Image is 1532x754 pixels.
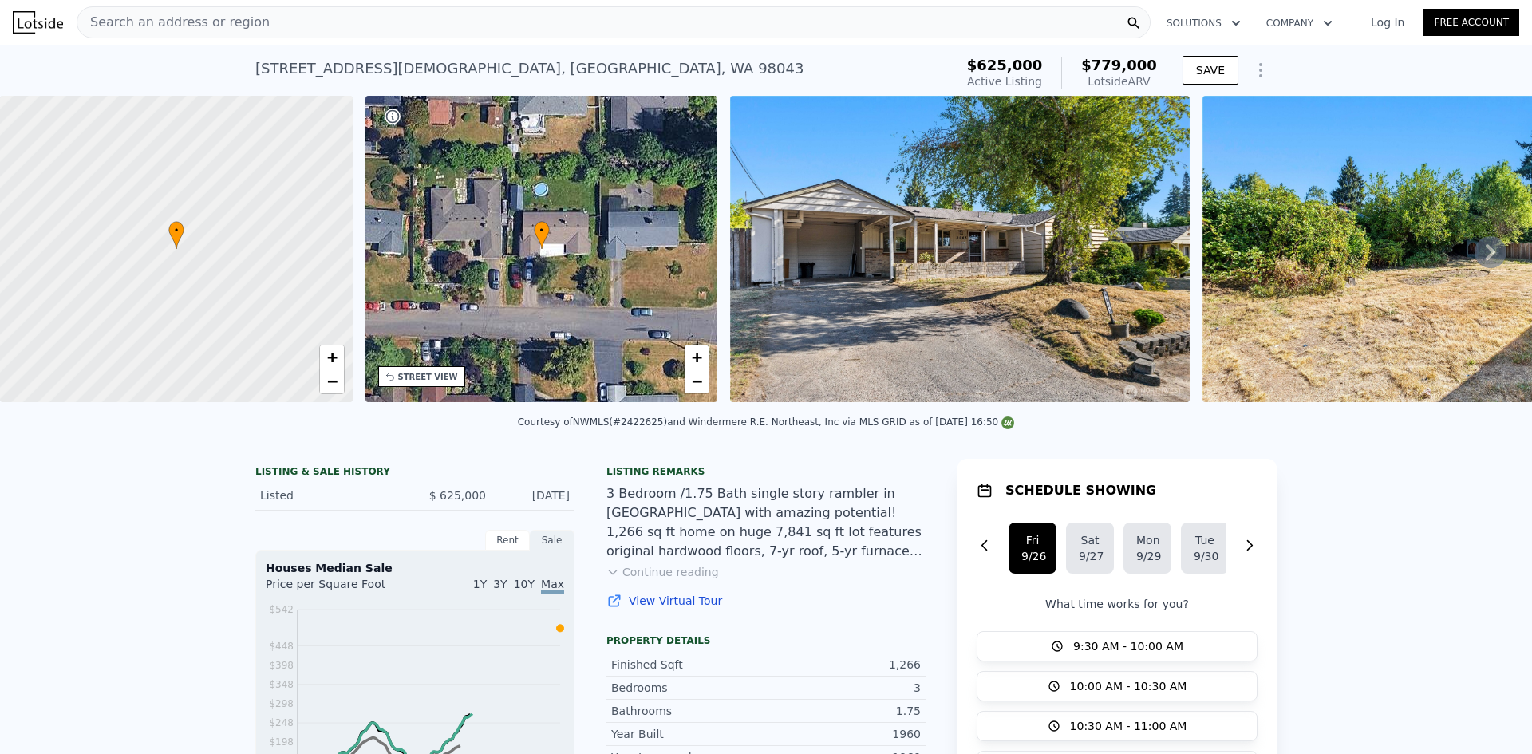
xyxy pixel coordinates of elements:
button: Company [1254,9,1345,38]
span: • [534,223,550,238]
p: What time works for you? [977,596,1258,612]
tspan: $542 [269,604,294,615]
button: Tue9/30 [1181,523,1229,574]
button: Sat9/27 [1066,523,1114,574]
button: Mon9/29 [1123,523,1171,574]
div: 3 [766,680,921,696]
a: Log In [1352,14,1423,30]
img: NWMLS Logo [1001,416,1014,429]
button: Show Options [1245,54,1277,86]
div: Property details [606,634,926,647]
div: [STREET_ADDRESS][DEMOGRAPHIC_DATA] , [GEOGRAPHIC_DATA] , WA 98043 [255,57,804,80]
button: Continue reading [606,564,719,580]
span: • [168,223,184,238]
div: 1,266 [766,657,921,673]
span: + [692,347,702,367]
a: Zoom out [685,369,709,393]
div: Bathrooms [611,703,766,719]
div: 9/29 [1136,548,1159,564]
tspan: $398 [269,660,294,671]
span: − [326,371,337,391]
button: 10:30 AM - 11:00 AM [977,711,1258,741]
span: Search an address or region [77,13,270,32]
span: − [692,371,702,391]
div: STREET VIEW [398,371,458,383]
div: Listed [260,488,402,503]
a: Zoom in [685,345,709,369]
span: Max [541,578,564,594]
div: Mon [1136,532,1159,548]
div: 3 Bedroom /1.75 Bath single story rambler in [GEOGRAPHIC_DATA] with amazing potential! 1,266 sq f... [606,484,926,561]
div: Fri [1021,532,1044,548]
span: 9:30 AM - 10:00 AM [1073,638,1183,654]
button: Fri9/26 [1009,523,1056,574]
button: Solutions [1154,9,1254,38]
a: View Virtual Tour [606,593,926,609]
div: LISTING & SALE HISTORY [255,465,574,481]
span: 10:30 AM - 11:00 AM [1070,718,1187,734]
div: Houses Median Sale [266,560,564,576]
span: $625,000 [967,57,1043,73]
span: 3Y [493,578,507,590]
div: [DATE] [499,488,570,503]
span: 10:00 AM - 10:30 AM [1070,678,1187,694]
div: Sat [1079,532,1101,548]
div: 1960 [766,726,921,742]
div: 9/26 [1021,548,1044,564]
div: Bedrooms [611,680,766,696]
div: Rent [485,530,530,551]
span: 1Y [473,578,487,590]
img: Sale: 167571578 Parcel: 103631627 [730,96,1190,402]
h1: SCHEDULE SHOWING [1005,481,1156,500]
tspan: $248 [269,717,294,728]
div: Listing remarks [606,465,926,478]
span: Active Listing [967,75,1042,88]
button: 10:00 AM - 10:30 AM [977,671,1258,701]
button: SAVE [1183,56,1238,85]
div: • [534,221,550,249]
tspan: $348 [269,679,294,690]
tspan: $298 [269,698,294,709]
a: Zoom out [320,369,344,393]
div: Price per Square Foot [266,576,415,602]
tspan: $448 [269,641,294,652]
div: Finished Sqft [611,657,766,673]
div: Year Built [611,726,766,742]
div: Courtesy of NWMLS (#2422625) and Windermere R.E. Northeast, Inc via MLS GRID as of [DATE] 16:50 [518,416,1015,428]
div: 9/27 [1079,548,1101,564]
span: 10Y [514,578,535,590]
div: • [168,221,184,249]
a: Zoom in [320,345,344,369]
span: $779,000 [1081,57,1157,73]
div: Lotside ARV [1081,73,1157,89]
a: Free Account [1423,9,1519,36]
img: Lotside [13,11,63,34]
span: + [326,347,337,367]
div: 1.75 [766,703,921,719]
div: 9/30 [1194,548,1216,564]
div: Tue [1194,532,1216,548]
span: $ 625,000 [429,489,486,502]
button: 9:30 AM - 10:00 AM [977,631,1258,661]
tspan: $198 [269,736,294,748]
div: Sale [530,530,574,551]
